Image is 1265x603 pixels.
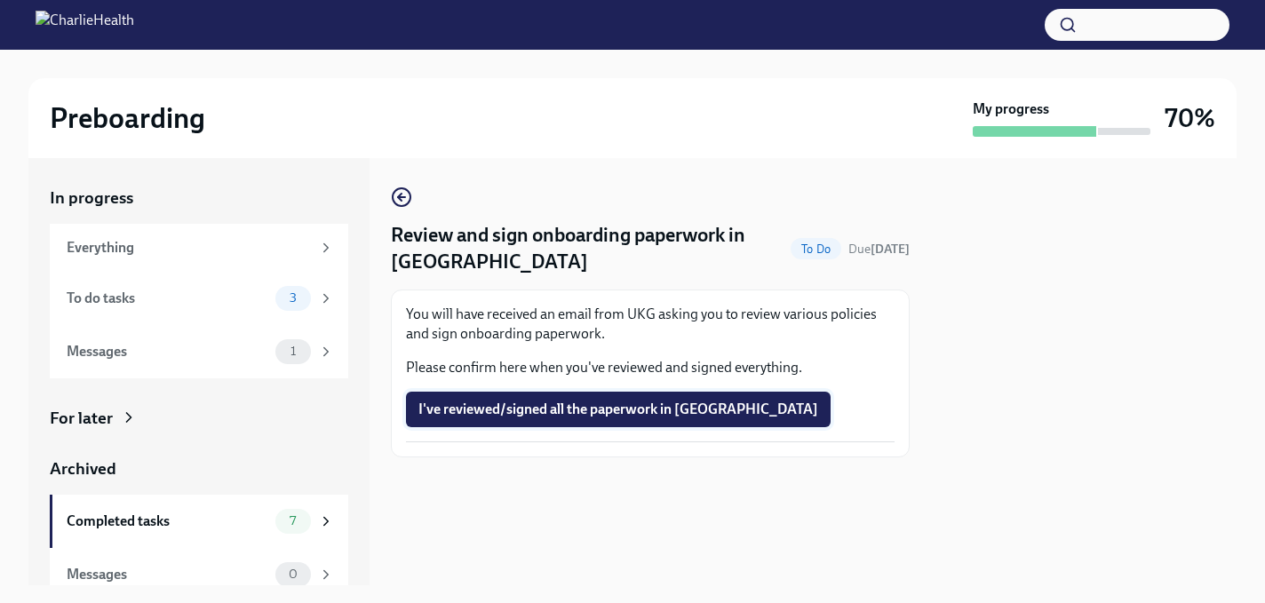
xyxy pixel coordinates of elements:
p: You will have received an email from UKG asking you to review various policies and sign onboardin... [406,305,895,344]
a: Everything [50,224,348,272]
span: 3 [279,291,307,305]
span: 7 [279,514,306,528]
div: Messages [67,565,268,584]
div: For later [50,407,113,430]
span: October 10th, 2025 09:00 [848,241,910,258]
span: Due [848,242,910,257]
div: Messages [67,342,268,361]
a: Messages1 [50,325,348,378]
strong: [DATE] [871,242,910,257]
a: Completed tasks7 [50,495,348,548]
div: Completed tasks [67,512,268,531]
a: Messages0 [50,548,348,601]
h2: Preboarding [50,100,205,136]
div: To do tasks [67,289,268,308]
a: In progress [50,186,348,210]
h4: Review and sign onboarding paperwork in [GEOGRAPHIC_DATA] [391,222,784,275]
span: I've reviewed/signed all the paperwork in [GEOGRAPHIC_DATA] [418,401,818,418]
p: Please confirm here when you've reviewed and signed everything. [406,358,895,377]
span: 0 [278,567,308,581]
span: To Do [791,242,841,256]
span: 1 [280,345,306,358]
div: Everything [67,238,311,258]
a: To do tasks3 [50,272,348,325]
h3: 70% [1165,102,1215,134]
a: Archived [50,457,348,480]
button: I've reviewed/signed all the paperwork in [GEOGRAPHIC_DATA] [406,392,831,427]
a: For later [50,407,348,430]
strong: My progress [973,99,1049,119]
img: CharlieHealth [36,11,134,39]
